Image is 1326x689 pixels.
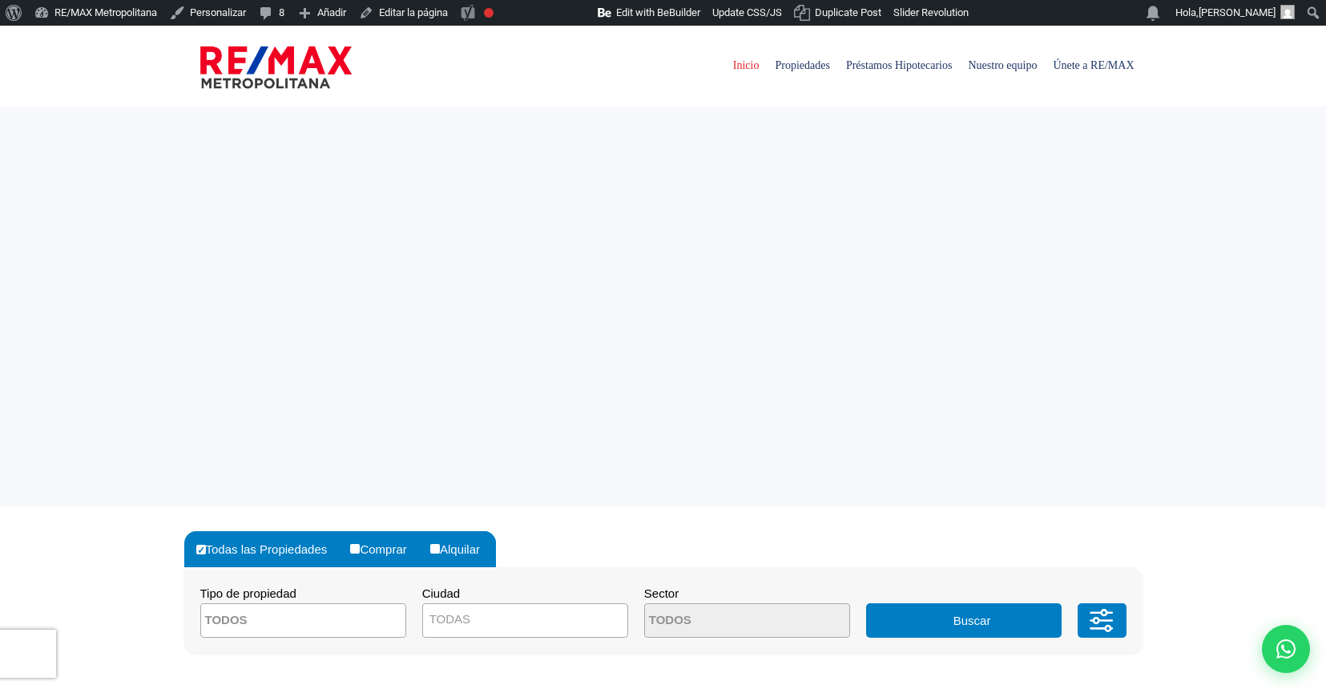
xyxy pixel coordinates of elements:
a: Propiedades [767,26,837,106]
a: RE/MAX Metropolitana [200,26,352,106]
img: remax-metropolitana-logo [200,43,352,91]
a: Inicio [725,26,768,106]
span: TODAS [422,603,628,638]
span: Ciudad [422,586,461,600]
span: Inicio [725,42,768,90]
a: Préstamos Hipotecarios [838,26,961,106]
span: Tipo de propiedad [200,586,296,600]
a: Únete a RE/MAX [1045,26,1142,106]
span: Únete a RE/MAX [1045,42,1142,90]
label: Comprar [346,531,422,567]
span: Slider Revolution [893,6,969,18]
button: Buscar [866,603,1062,638]
span: Préstamos Hipotecarios [838,42,961,90]
span: [PERSON_NAME] [1199,6,1276,18]
span: Propiedades [767,42,837,90]
span: TODAS [429,612,470,626]
input: Todas las Propiedades [196,545,206,554]
span: Nuestro equipo [960,42,1045,90]
div: Focus keyphrase not set [484,8,494,18]
textarea: Search [645,604,800,639]
span: Sector [644,586,679,600]
a: Nuestro equipo [960,26,1045,106]
input: Alquilar [430,544,440,554]
textarea: Search [201,604,357,639]
label: Alquilar [426,531,496,567]
label: Todas las Propiedades [192,531,344,567]
input: Comprar [350,544,360,554]
span: TODAS [423,608,627,631]
img: Views over 48 hours. Click for more Jetpack Stats. [508,3,598,22]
